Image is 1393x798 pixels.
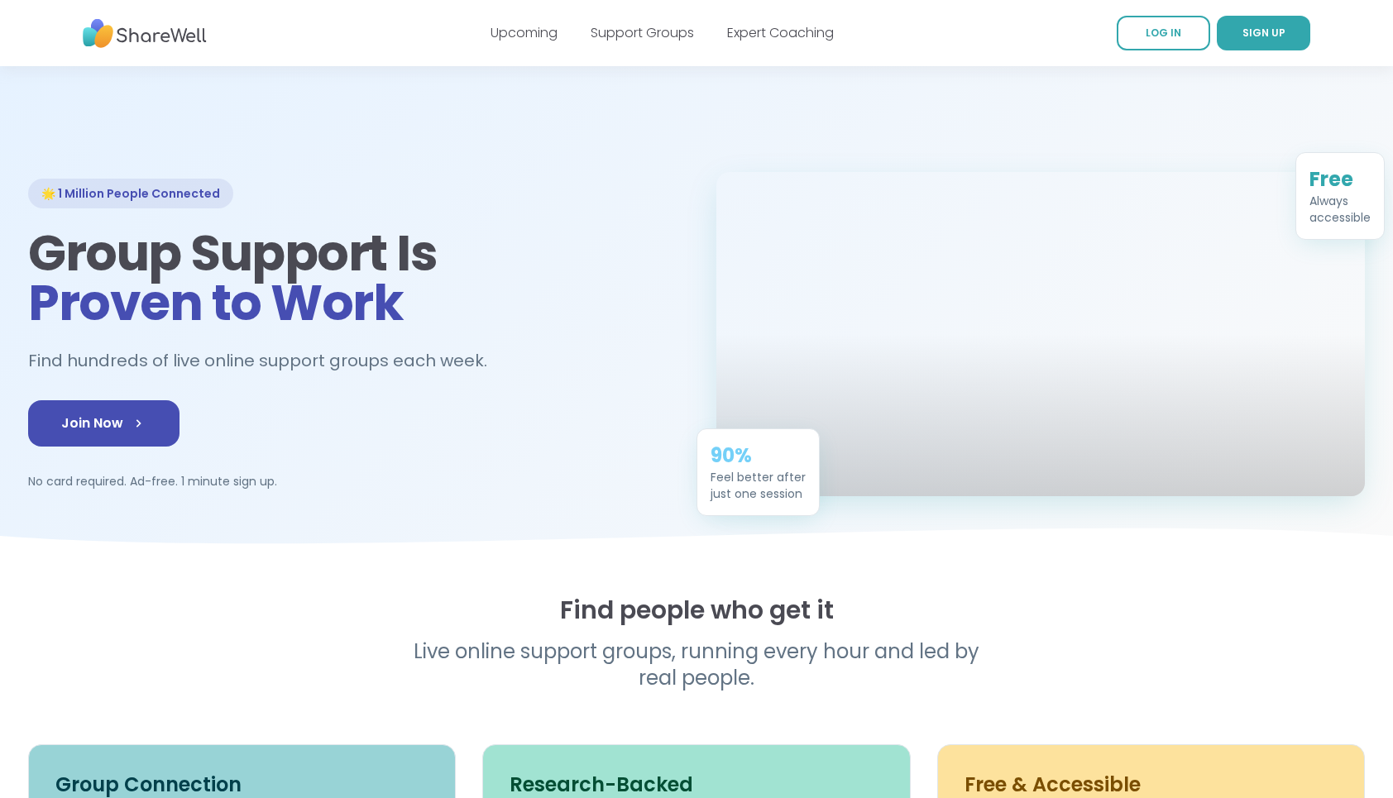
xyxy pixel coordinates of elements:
[28,347,505,375] h2: Find hundreds of live online support groups each week.
[711,442,806,469] div: 90%
[28,228,677,327] h1: Group Support Is
[965,772,1338,798] h3: Free & Accessible
[1217,16,1310,50] a: SIGN UP
[591,23,694,42] a: Support Groups
[711,469,806,502] div: Feel better after just one session
[510,772,883,798] h3: Research-Backed
[1309,166,1371,193] div: Free
[1146,26,1181,40] span: LOG IN
[28,400,180,447] a: Join Now
[28,179,233,208] div: 🌟 1 Million People Connected
[1242,26,1285,40] span: SIGN UP
[28,473,677,490] p: No card required. Ad-free. 1 minute sign up.
[727,23,834,42] a: Expert Coaching
[379,638,1014,691] p: Live online support groups, running every hour and led by real people.
[61,413,146,433] span: Join Now
[491,23,558,42] a: Upcoming
[28,268,403,337] span: Proven to Work
[83,11,207,56] img: ShareWell Nav Logo
[1309,193,1371,226] div: Always accessible
[1117,16,1210,50] a: LOG IN
[55,772,428,798] h3: Group Connection
[28,595,1365,625] h2: Find people who get it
